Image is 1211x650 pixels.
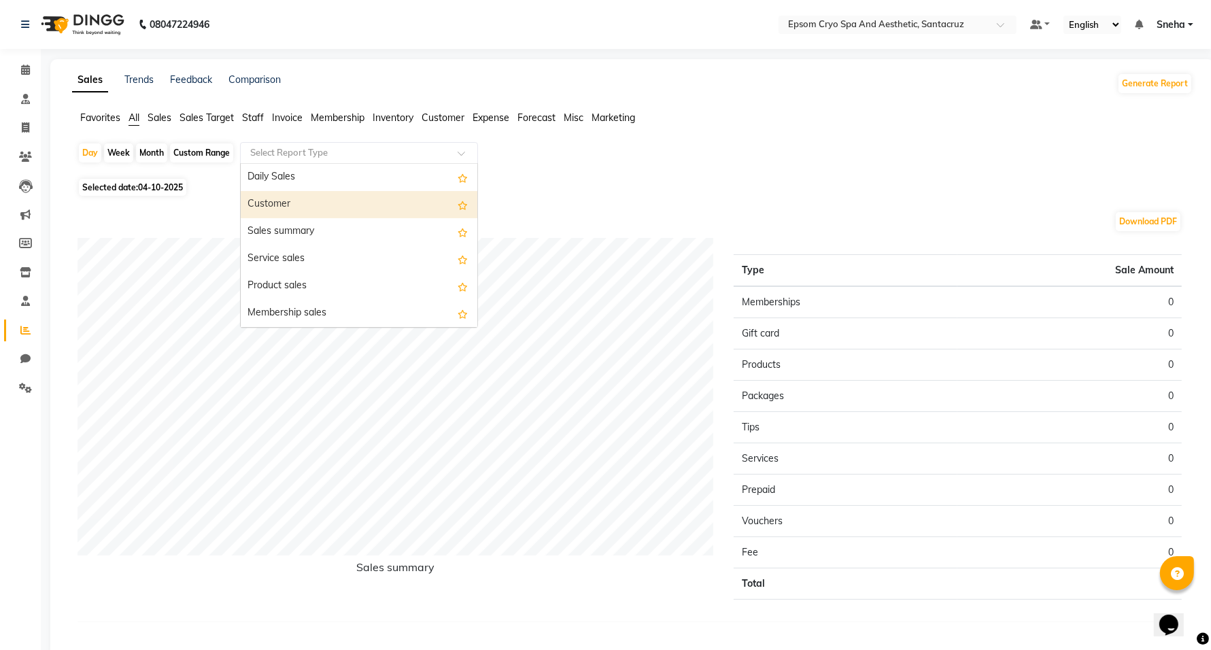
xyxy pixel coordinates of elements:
[228,73,281,86] a: Comparison
[473,112,509,124] span: Expense
[734,412,958,443] td: Tips
[957,537,1182,568] td: 0
[1157,18,1185,32] span: Sneha
[136,143,167,162] div: Month
[734,506,958,537] td: Vouchers
[458,169,468,186] span: Add this report to Favorites List
[458,278,468,294] span: Add this report to Favorites List
[957,286,1182,318] td: 0
[35,5,128,44] img: logo
[957,255,1182,287] th: Sale Amount
[734,537,958,568] td: Fee
[241,273,477,300] div: Product sales
[79,143,101,162] div: Day
[957,475,1182,506] td: 0
[240,163,478,328] ng-dropdown-panel: Options list
[311,112,364,124] span: Membership
[564,112,583,124] span: Misc
[124,73,154,86] a: Trends
[170,73,212,86] a: Feedback
[458,305,468,322] span: Add this report to Favorites List
[241,300,477,327] div: Membership sales
[592,112,635,124] span: Marketing
[517,112,556,124] span: Forecast
[79,179,186,196] span: Selected date:
[957,318,1182,349] td: 0
[957,349,1182,381] td: 0
[1116,212,1180,231] button: Download PDF
[1119,74,1191,93] button: Generate Report
[180,112,234,124] span: Sales Target
[957,568,1182,600] td: 0
[458,196,468,213] span: Add this report to Favorites List
[72,68,108,92] a: Sales
[734,318,958,349] td: Gift card
[734,255,958,287] th: Type
[734,286,958,318] td: Memberships
[458,224,468,240] span: Add this report to Favorites List
[148,112,171,124] span: Sales
[422,112,464,124] span: Customer
[242,112,264,124] span: Staff
[957,381,1182,412] td: 0
[241,164,477,191] div: Daily Sales
[734,349,958,381] td: Products
[1154,596,1197,636] iframe: chat widget
[104,143,133,162] div: Week
[150,5,209,44] b: 08047224946
[373,112,413,124] span: Inventory
[241,218,477,245] div: Sales summary
[734,475,958,506] td: Prepaid
[80,112,120,124] span: Favorites
[734,381,958,412] td: Packages
[170,143,233,162] div: Custom Range
[129,112,139,124] span: All
[241,245,477,273] div: Service sales
[957,443,1182,475] td: 0
[458,251,468,267] span: Add this report to Favorites List
[241,191,477,218] div: Customer
[734,568,958,600] td: Total
[957,412,1182,443] td: 0
[957,506,1182,537] td: 0
[138,182,183,192] span: 04-10-2025
[272,112,303,124] span: Invoice
[734,443,958,475] td: Services
[78,561,713,579] h6: Sales summary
